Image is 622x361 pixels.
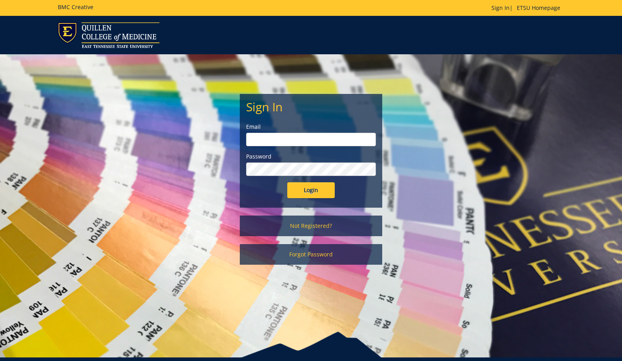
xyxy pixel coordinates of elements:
[246,123,376,131] label: Email
[58,22,159,48] img: ETSU logo
[491,4,510,11] a: Sign In
[58,4,93,10] h5: BMC Creative
[491,4,564,12] p: |
[246,153,376,160] label: Password
[287,182,335,198] input: Login
[240,244,382,265] a: Forgot Password
[246,100,376,113] h2: Sign In
[513,4,564,11] a: ETSU Homepage
[240,216,382,236] a: Not Registered?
